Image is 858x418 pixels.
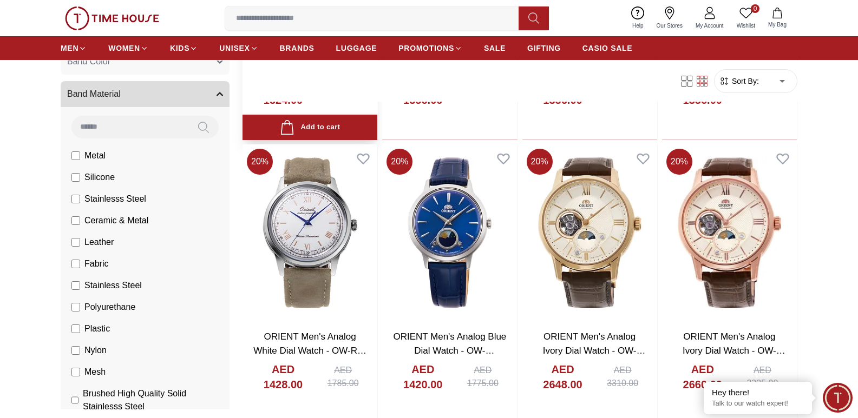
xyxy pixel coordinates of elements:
span: 20 % [527,149,553,175]
span: Nylon [84,344,107,357]
h4: AED 1428.00 [253,362,313,392]
span: Band Color [67,55,110,68]
span: 20 % [666,149,692,175]
a: SALE [484,38,506,58]
div: AED 1775.00 [459,364,506,390]
p: Talk to our watch expert! [712,399,804,408]
span: SALE [484,43,506,54]
span: GIFTING [527,43,561,54]
a: GIFTING [527,38,561,58]
span: 20 % [247,149,273,175]
span: Wishlist [732,22,759,30]
a: CASIO SALE [582,38,633,58]
div: Hey there! [712,387,804,398]
span: My Account [691,22,728,30]
span: Leather [84,236,114,249]
h4: AED 2660.00 [673,362,732,392]
h4: AED 2648.00 [533,362,593,392]
img: ORIENT Men's Analog White Dial Watch - OW-RA-WK0006S10B [243,144,377,322]
span: Metal [84,149,106,162]
span: LUGGAGE [336,43,377,54]
button: Sort By: [719,76,759,87]
a: Help [626,4,650,32]
input: Mesh [71,368,80,376]
a: Our Stores [650,4,689,32]
a: 0Wishlist [730,4,762,32]
input: Brushed High Quality Solid Stainlesss Steel [71,396,78,404]
span: Ceramic & Metal [84,214,148,227]
button: Band Color [61,49,230,75]
img: ... [65,6,159,30]
span: Sort By: [730,76,759,87]
span: Plastic [84,322,110,335]
span: Stainless Steel [84,279,142,292]
a: ORIENT Men's Analog Blue Dial Watch - OW-RAKB0004A [393,331,506,369]
span: 20 % [387,149,412,175]
input: Stainlesss Steel [71,195,80,203]
input: Leather [71,238,80,247]
a: KIDS [170,38,198,58]
input: Ceramic & Metal [71,216,80,225]
a: BRANDS [280,38,315,58]
span: PROMOTIONS [398,43,454,54]
input: Metal [71,151,80,160]
a: MEN [61,38,87,58]
input: Nylon [71,346,80,355]
span: KIDS [170,43,189,54]
span: WOMEN [108,43,140,54]
a: ORIENT Men's Analog Ivory Dial Watch - OW-RAAS0010 [543,331,646,369]
span: Stainlesss Steel [84,193,146,205]
a: ORIENT Men's Analog White Dial Watch - OW-RA-WK0006S10B [253,331,366,369]
a: PROMOTIONS [398,38,462,58]
button: Band Material [61,81,230,107]
a: ORIENT Men's Analog Ivory Dial Watch - OW-RAAS0009 [683,331,785,369]
a: LUGGAGE [336,38,377,58]
input: Stainless Steel [71,281,80,290]
div: AED 3310.00 [599,364,646,390]
h4: AED 1420.00 [393,362,453,392]
span: UNISEX [219,43,250,54]
span: Band Material [67,88,121,101]
div: AED 1785.00 [319,364,366,390]
span: BRANDS [280,43,315,54]
span: Mesh [84,366,106,379]
span: Our Stores [652,22,687,30]
img: ORIENT Men's Analog Ivory Dial Watch - OW-RAAS0010 [522,144,657,322]
span: MEN [61,43,78,54]
input: Fabric [71,260,80,268]
span: My Bag [764,21,791,29]
button: My Bag [762,5,793,31]
input: Polyurethane [71,303,80,311]
input: Silicone [71,173,80,182]
span: Fabric [84,257,108,270]
img: ORIENT Men's Analog Ivory Dial Watch - OW-RAAS0009 [662,144,797,322]
span: Help [628,22,648,30]
span: 0 [751,4,759,13]
span: CASIO SALE [582,43,633,54]
div: AED 3325.00 [739,364,786,390]
button: Add to cart [243,115,377,140]
span: Brushed High Quality Solid Stainlesss Steel [83,387,223,413]
img: ORIENT Men's Analog Blue Dial Watch - OW-RAKB0004A [382,144,517,322]
div: Add to cart [280,120,340,135]
div: Chat Widget [823,383,853,413]
input: Plastic [71,324,80,333]
span: Polyurethane [84,301,135,314]
span: Silicone [84,171,115,184]
a: WOMEN [108,38,148,58]
a: UNISEX [219,38,258,58]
